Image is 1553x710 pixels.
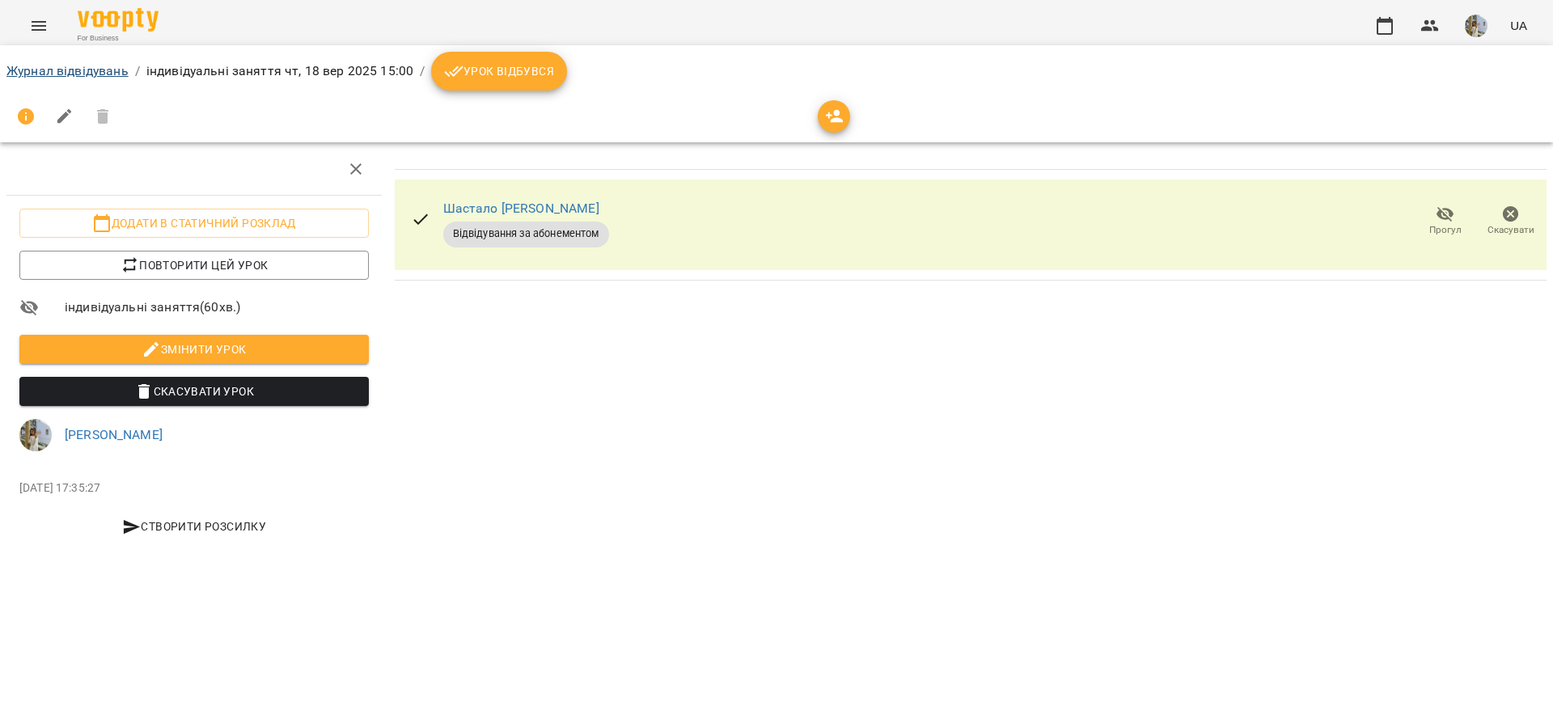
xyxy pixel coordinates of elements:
li: / [420,61,425,81]
img: Voopty Logo [78,8,159,32]
nav: breadcrumb [6,52,1547,91]
a: Журнал відвідувань [6,63,129,78]
img: 2693ff5fab4ac5c18e9886587ab8f966.jpg [1465,15,1487,37]
button: Скасувати Урок [19,377,369,406]
button: Створити розсилку [19,512,369,541]
button: Змінити урок [19,335,369,364]
span: Відвідування за абонементом [443,226,609,241]
span: Скасувати Урок [32,382,356,401]
button: Menu [19,6,58,45]
a: Шастало [PERSON_NAME] [443,201,599,216]
span: Урок відбувся [444,61,554,81]
img: 2693ff5fab4ac5c18e9886587ab8f966.jpg [19,419,52,451]
span: Повторити цей урок [32,256,356,275]
p: [DATE] 17:35:27 [19,480,369,497]
span: Створити розсилку [26,517,362,536]
span: Додати в статичний розклад [32,213,356,233]
button: Додати в статичний розклад [19,209,369,238]
button: Урок відбувся [431,52,567,91]
a: [PERSON_NAME] [65,427,163,442]
p: індивідуальні заняття чт, 18 вер 2025 15:00 [146,61,413,81]
button: Повторити цей урок [19,251,369,280]
span: UA [1510,17,1527,34]
button: Скасувати [1478,199,1543,244]
span: індивідуальні заняття ( 60 хв. ) [65,298,369,317]
li: / [135,61,140,81]
button: Прогул [1412,199,1478,244]
span: For Business [78,33,159,44]
button: UA [1504,11,1534,40]
span: Змінити урок [32,340,356,359]
span: Прогул [1429,223,1462,237]
span: Скасувати [1487,223,1534,237]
